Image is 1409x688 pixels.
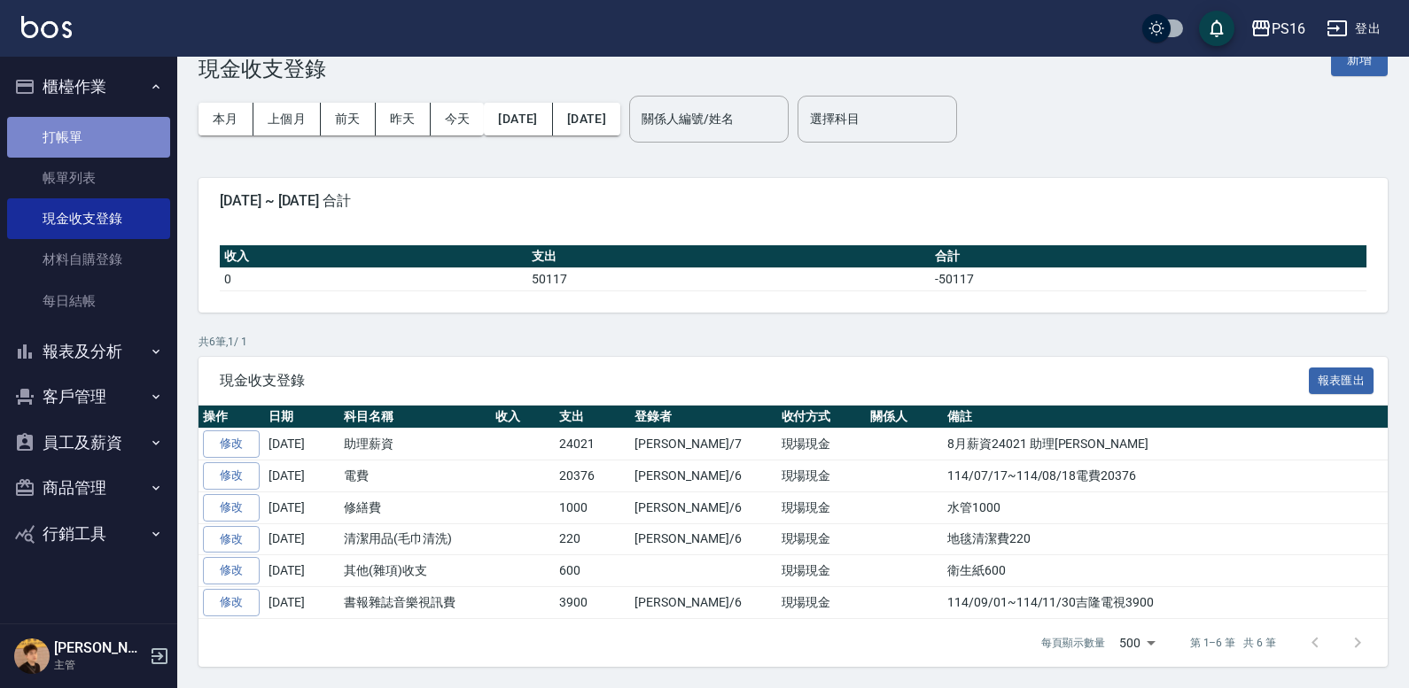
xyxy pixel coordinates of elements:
th: 科目名稱 [339,406,491,429]
th: 登錄者 [630,406,776,429]
button: 前天 [321,103,376,135]
th: 收入 [220,245,527,268]
td: 清潔用品(毛巾清洗) [339,523,491,555]
td: 電費 [339,460,491,492]
a: 現金收支登錄 [7,198,170,239]
p: 每頁顯示數量 [1041,635,1105,651]
td: 8月薪資24021 助理[PERSON_NAME] [943,429,1388,460]
button: 報表及分析 [7,329,170,375]
p: 共 6 筆, 1 / 1 [199,334,1388,350]
td: 水管1000 [943,491,1388,523]
td: 現場現金 [777,429,867,460]
td: 24021 [555,429,630,460]
span: 現金收支登錄 [220,372,1309,390]
div: 500 [1112,619,1162,667]
button: [DATE] [553,103,620,135]
td: [DATE] [264,491,339,523]
div: PS16 [1272,18,1305,40]
td: 3900 [555,587,630,619]
button: 今天 [431,103,485,135]
th: 日期 [264,406,339,429]
button: PS16 [1243,11,1312,47]
td: 20376 [555,460,630,492]
td: 衛生紙600 [943,555,1388,587]
button: 櫃檯作業 [7,64,170,110]
td: [PERSON_NAME]/6 [630,460,776,492]
td: 書報雜誌音樂視訊費 [339,587,491,619]
td: 114/09/01~114/11/30吉隆電視3900 [943,587,1388,619]
a: 修改 [203,526,260,553]
button: [DATE] [484,103,552,135]
td: 現場現金 [777,587,867,619]
img: Person [14,638,50,674]
td: [DATE] [264,523,339,555]
th: 備註 [943,406,1388,429]
th: 支出 [555,406,630,429]
td: 修繕費 [339,491,491,523]
button: 行銷工具 [7,511,170,557]
p: 第 1–6 筆 共 6 筆 [1190,635,1276,651]
span: [DATE] ~ [DATE] 合計 [220,192,1366,210]
td: [DATE] [264,460,339,492]
td: 0 [220,267,527,290]
a: 修改 [203,557,260,584]
td: 現場現金 [777,523,867,555]
td: [DATE] [264,587,339,619]
td: 114/07/17~114/08/18電費20376 [943,460,1388,492]
a: 打帳單 [7,117,170,158]
td: 現場現金 [777,460,867,492]
td: 其他(雜項)收支 [339,555,491,587]
td: 220 [555,523,630,555]
a: 材料自購登錄 [7,239,170,280]
td: -50117 [930,267,1366,290]
td: 助理薪資 [339,429,491,460]
a: 修改 [203,589,260,616]
h3: 現金收支登錄 [199,57,360,81]
button: 新增 [1331,43,1388,76]
button: 本月 [199,103,253,135]
button: 員工及薪資 [7,420,170,466]
button: 商品管理 [7,465,170,511]
a: 修改 [203,494,260,522]
button: 客戶管理 [7,374,170,420]
th: 合計 [930,245,1366,268]
a: 報表匯出 [1309,371,1374,388]
th: 收入 [491,406,556,429]
button: 登出 [1319,12,1388,45]
th: 收付方式 [777,406,867,429]
td: [PERSON_NAME]/6 [630,587,776,619]
a: 修改 [203,462,260,490]
a: 修改 [203,430,260,458]
td: [PERSON_NAME]/6 [630,491,776,523]
a: 帳單列表 [7,158,170,198]
td: [PERSON_NAME]/7 [630,429,776,460]
td: [DATE] [264,429,339,460]
td: 1000 [555,491,630,523]
th: 支出 [527,245,931,268]
a: 每日結帳 [7,281,170,321]
button: save [1199,11,1234,46]
p: 主管 [54,657,144,673]
td: 50117 [527,267,931,290]
td: [DATE] [264,555,339,587]
td: 現場現金 [777,555,867,587]
button: 報表匯出 [1309,367,1374,395]
td: [PERSON_NAME]/6 [630,523,776,555]
td: 現場現金 [777,491,867,523]
td: 600 [555,555,630,587]
img: Logo [21,16,72,38]
button: 上個月 [253,103,321,135]
a: 新增 [1331,50,1388,67]
th: 關係人 [866,406,943,429]
th: 操作 [199,406,264,429]
button: 昨天 [376,103,431,135]
td: 地毯清潔費220 [943,523,1388,555]
h5: [PERSON_NAME] [54,639,144,657]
